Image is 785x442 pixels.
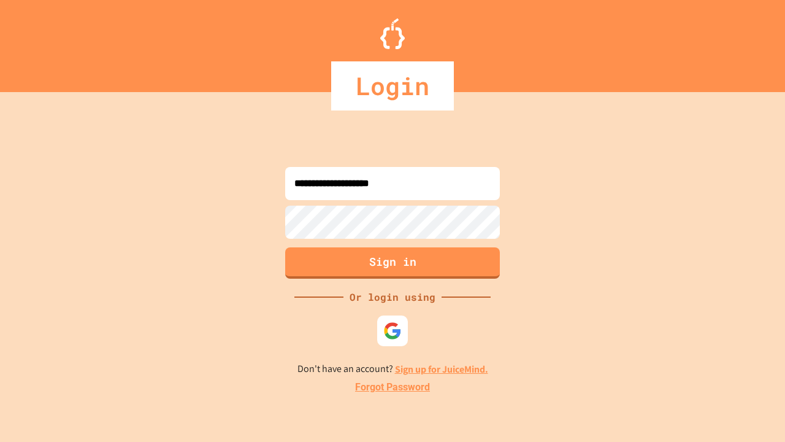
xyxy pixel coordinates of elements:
img: google-icon.svg [383,322,402,340]
a: Sign up for JuiceMind. [395,363,488,376]
img: Logo.svg [380,18,405,49]
div: Login [331,61,454,110]
button: Sign in [285,247,500,279]
div: Or login using [343,290,442,304]
a: Forgot Password [355,380,430,395]
p: Don't have an account? [297,362,488,377]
